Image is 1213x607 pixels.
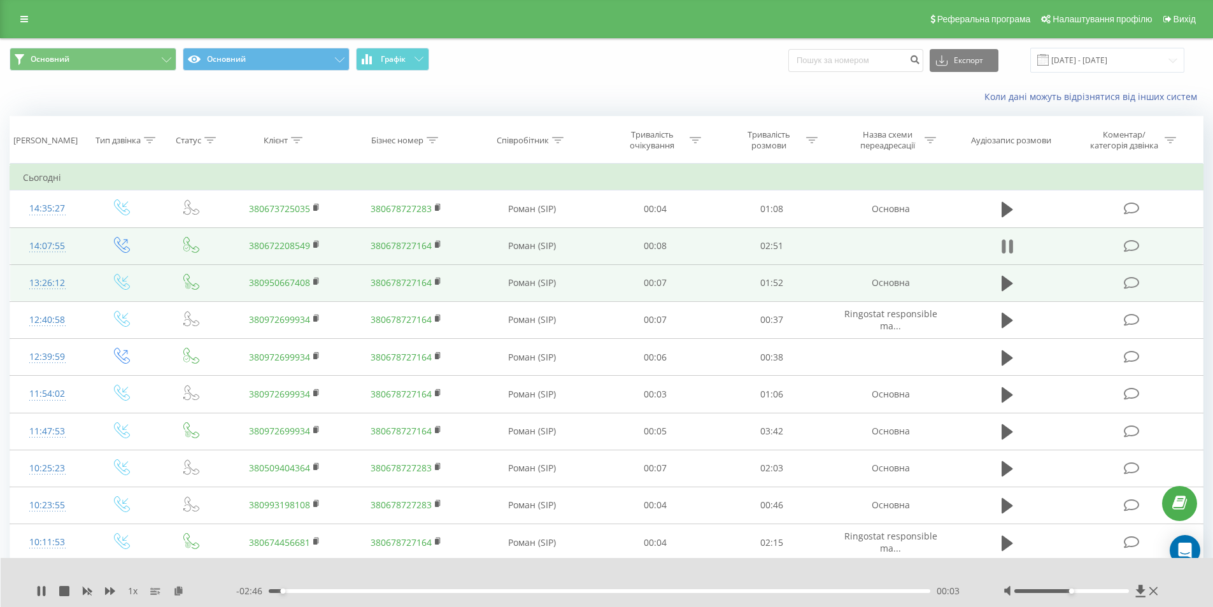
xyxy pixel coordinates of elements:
[23,419,72,444] div: 11:47:53
[714,487,830,524] td: 00:46
[249,351,310,363] a: 380972699934
[714,413,830,450] td: 03:42
[96,135,141,146] div: Тип дзвінка
[371,425,432,437] a: 380678727164
[371,313,432,325] a: 380678727164
[597,487,714,524] td: 00:04
[937,14,1031,24] span: Реферальна програма
[714,264,830,301] td: 01:52
[249,313,310,325] a: 380972699934
[714,190,830,227] td: 01:08
[371,388,432,400] a: 380678727164
[249,276,310,289] a: 380950667408
[1170,535,1200,566] div: Open Intercom Messenger
[714,339,830,376] td: 00:38
[467,376,597,413] td: Роман (SIP)
[597,413,714,450] td: 00:05
[381,55,406,64] span: Графік
[183,48,350,71] button: Основний
[597,227,714,264] td: 00:08
[714,376,830,413] td: 01:06
[23,308,72,332] div: 12:40:58
[467,487,597,524] td: Роман (SIP)
[467,413,597,450] td: Роман (SIP)
[467,524,597,561] td: Роман (SIP)
[1174,14,1196,24] span: Вихід
[23,530,72,555] div: 10:11:53
[371,499,432,511] a: 380678727283
[714,524,830,561] td: 02:15
[31,54,69,64] span: Основний
[23,196,72,221] div: 14:35:27
[128,585,138,597] span: 1 x
[618,129,686,151] div: Тривалість очікування
[467,227,597,264] td: Роман (SIP)
[356,48,429,71] button: Графік
[597,301,714,338] td: 00:07
[467,301,597,338] td: Роман (SIP)
[830,413,951,450] td: Основна
[23,456,72,481] div: 10:25:23
[23,345,72,369] div: 12:39:59
[714,450,830,487] td: 02:03
[1087,129,1161,151] div: Коментар/категорія дзвінка
[10,165,1203,190] td: Сьогодні
[23,271,72,296] div: 13:26:12
[23,382,72,406] div: 11:54:02
[249,239,310,252] a: 380672208549
[497,135,549,146] div: Співробітник
[714,227,830,264] td: 02:51
[371,351,432,363] a: 380678727164
[10,48,176,71] button: Основний
[249,203,310,215] a: 380673725035
[371,536,432,548] a: 380678727164
[714,301,830,338] td: 00:37
[280,589,285,594] div: Accessibility label
[830,190,951,227] td: Основна
[830,450,951,487] td: Основна
[371,203,432,215] a: 380678727283
[597,524,714,561] td: 00:04
[735,129,803,151] div: Тривалість розмови
[264,135,288,146] div: Клієнт
[937,585,960,597] span: 00:03
[597,339,714,376] td: 00:06
[467,264,597,301] td: Роман (SIP)
[371,462,432,474] a: 380678727283
[830,376,951,413] td: Основна
[249,425,310,437] a: 380972699934
[1053,14,1152,24] span: Налаштування профілю
[467,450,597,487] td: Роман (SIP)
[371,135,423,146] div: Бізнес номер
[597,376,714,413] td: 00:03
[176,135,201,146] div: Статус
[1069,589,1074,594] div: Accessibility label
[788,49,923,72] input: Пошук за номером
[830,487,951,524] td: Основна
[467,339,597,376] td: Роман (SIP)
[371,239,432,252] a: 380678727164
[249,462,310,474] a: 380509404364
[844,530,937,553] span: Ringostat responsible ma...
[597,264,714,301] td: 00:07
[984,90,1203,103] a: Коли дані можуть відрізнятися вiд інших систем
[597,450,714,487] td: 00:07
[971,135,1051,146] div: Аудіозапис розмови
[23,493,72,518] div: 10:23:55
[236,585,269,597] span: - 02:46
[830,264,951,301] td: Основна
[371,276,432,289] a: 380678727164
[844,308,937,331] span: Ringostat responsible ma...
[249,536,310,548] a: 380674456681
[13,135,78,146] div: [PERSON_NAME]
[930,49,998,72] button: Експорт
[249,388,310,400] a: 380972699934
[23,234,72,259] div: 14:07:55
[467,190,597,227] td: Роман (SIP)
[249,499,310,511] a: 380993198108
[853,129,921,151] div: Назва схеми переадресації
[597,190,714,227] td: 00:04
